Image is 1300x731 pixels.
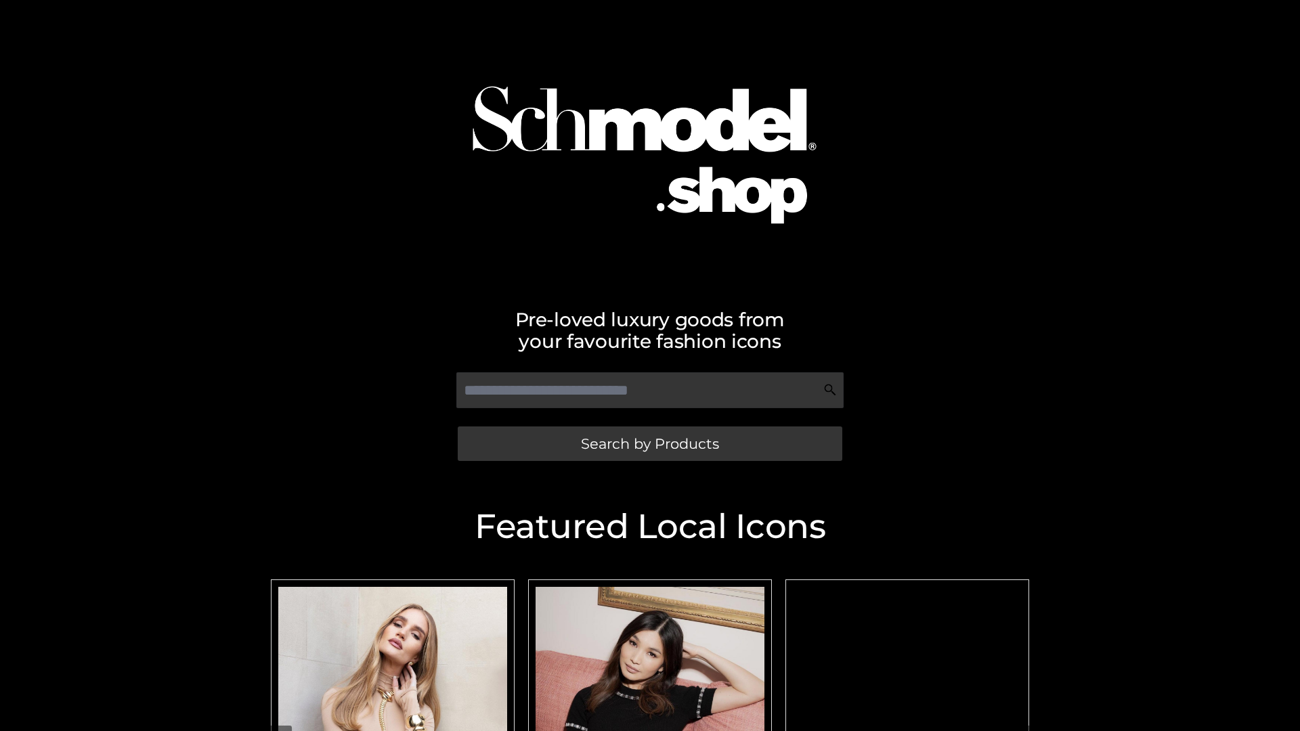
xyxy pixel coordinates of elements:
[458,426,842,461] a: Search by Products
[823,383,837,397] img: Search Icon
[581,437,719,451] span: Search by Products
[264,510,1036,544] h2: Featured Local Icons​
[264,309,1036,352] h2: Pre-loved luxury goods from your favourite fashion icons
